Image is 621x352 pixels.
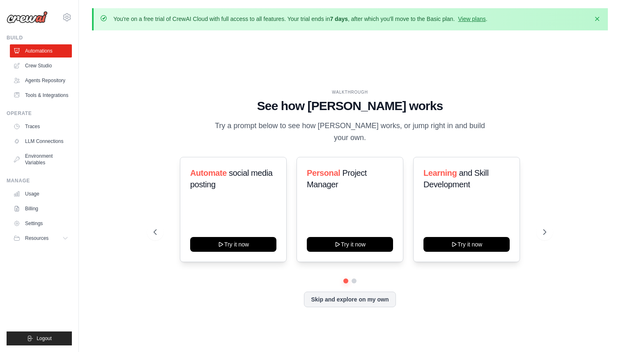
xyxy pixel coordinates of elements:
h1: See how [PERSON_NAME] works [154,99,547,113]
div: Manage [7,177,72,184]
a: Traces [10,120,72,133]
a: Automations [10,44,72,58]
a: LLM Connections [10,135,72,148]
a: Crew Studio [10,59,72,72]
p: Try a prompt below to see how [PERSON_NAME] works, or jump right in and build your own. [212,120,488,144]
span: Project Manager [307,168,367,189]
a: Billing [10,202,72,215]
span: Learning [423,168,457,177]
button: Try it now [307,237,393,252]
div: Build [7,35,72,41]
span: social media posting [190,168,273,189]
a: Usage [10,187,72,200]
img: Logo [7,11,48,23]
div: Operate [7,110,72,117]
span: Logout [37,335,52,342]
a: View plans [458,16,485,22]
button: Try it now [423,237,510,252]
span: Personal [307,168,340,177]
p: You're on a free trial of CrewAI Cloud with full access to all features. Your trial ends in , aft... [113,15,488,23]
button: Try it now [190,237,276,252]
button: Logout [7,331,72,345]
strong: 7 days [330,16,348,22]
span: Automate [190,168,227,177]
a: Environment Variables [10,150,72,169]
button: Resources [10,232,72,245]
a: Tools & Integrations [10,89,72,102]
div: WALKTHROUGH [154,89,547,95]
a: Agents Repository [10,74,72,87]
a: Settings [10,217,72,230]
span: Resources [25,235,48,242]
button: Skip and explore on my own [304,292,396,307]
